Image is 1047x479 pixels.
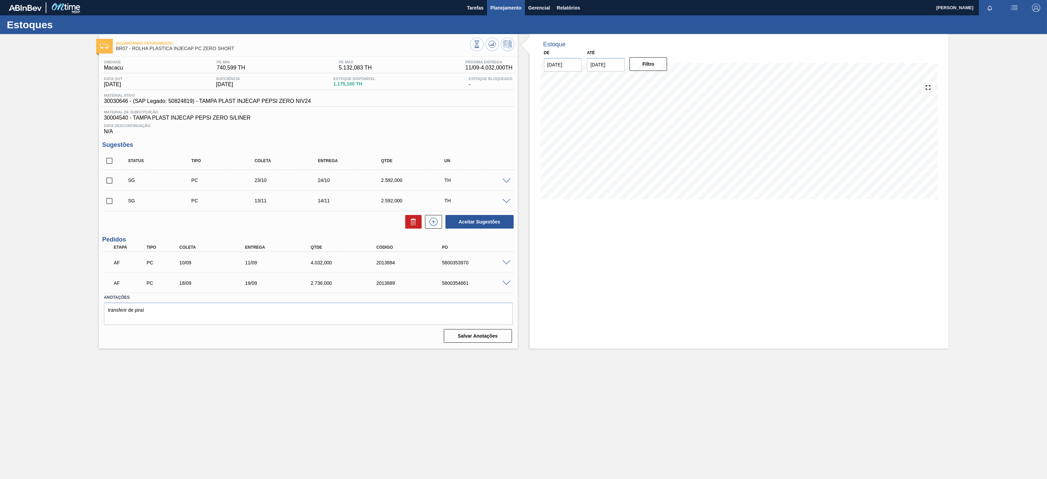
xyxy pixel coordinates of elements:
div: 2013884 [375,260,450,265]
div: Sugestão Criada [126,177,199,183]
span: Data out [104,77,123,81]
div: Entrega [243,245,319,250]
h3: Sugestões [102,141,514,149]
span: 30004540 - TAMPA PLAST INJECAP PEPSI ZERO S/LINER [104,115,513,121]
span: Material ativo [104,93,311,97]
div: Coleta [253,158,326,163]
div: Coleta [178,245,253,250]
span: PE MAX [339,60,372,64]
button: Aceitar Sugestões [445,215,514,229]
span: PE MIN [217,60,245,64]
span: 30030646 - (SAP Legado: 50824819) - TAMPA PLAST INJECAP PEPSI ZERO NIV24 [104,98,311,104]
span: Suficiência [216,77,240,81]
div: Qtde [379,158,452,163]
span: 11/09 - 4.032,000 TH [466,65,513,71]
div: 14/11/2025 [316,198,389,203]
div: Sugestão Criada [126,198,199,203]
p: AF [114,280,147,286]
h1: Estoques [7,21,128,29]
button: Salvar Anotações [444,329,512,343]
div: Nova sugestão [422,215,442,229]
div: Qtde [309,245,385,250]
button: Notificações [979,3,1001,13]
span: Gerencial [528,4,550,12]
div: 2.592,000 [379,177,452,183]
h3: Pedidos [102,236,514,243]
span: [DATE] [216,81,240,88]
p: AF [114,260,147,265]
button: Visão Geral dos Estoques [470,37,484,51]
div: TH [443,177,516,183]
button: Programar Estoque [501,37,514,51]
div: 24/10/2025 [316,177,389,183]
span: Relatórios [557,4,580,12]
img: TNhmsLtSVTkK8tSr43FrP2fwEKptu5GPRR3wAAAABJRU5ErkJggg== [9,5,42,11]
span: 5.132,083 TH [339,65,372,71]
div: N/A [102,121,514,135]
div: Código [375,245,450,250]
div: Etapa [112,245,148,250]
div: UN [443,158,516,163]
span: Estoque Bloqueado [469,77,512,81]
div: 19/09/2025 [243,280,319,286]
div: 13/11/2025 [253,198,326,203]
div: 10/09/2025 [178,260,253,265]
div: 18/09/2025 [178,280,253,286]
span: Macacu [104,65,123,71]
div: 2.592,000 [379,198,452,203]
span: Próxima Entrega [466,60,513,64]
div: - [467,77,514,88]
div: Aceitar Sugestões [442,214,514,229]
label: Até [587,50,595,55]
img: Logout [1032,4,1040,12]
div: 5800353970 [440,260,516,265]
div: Pedido de Compra [189,198,262,203]
span: Tarefas [467,4,484,12]
span: Aguardando Faturamento [116,41,470,45]
textarea: transferir de piraí [104,303,513,325]
div: Tipo [145,245,181,250]
div: Pedido de Compra [189,177,262,183]
div: Tipo [189,158,262,163]
span: Estoque Disponível [333,77,375,81]
div: Aguardando Faturamento [112,276,148,291]
button: Filtro [629,57,667,71]
div: TH [443,198,516,203]
input: dd/mm/yyyy [587,58,625,72]
span: [DATE] [104,81,123,88]
div: 11/09/2025 [243,260,319,265]
div: 23/10/2025 [253,177,326,183]
div: Entrega [316,158,389,163]
span: Material de Substituição [104,110,513,114]
div: Excluir Sugestões [402,215,422,229]
div: Pedido de Compra [145,260,181,265]
div: 2013889 [375,280,450,286]
span: Planejamento [490,4,521,12]
div: Estoque [543,41,566,48]
span: BR07 - ROLHA PLÁSTICA INJECAP PC ZERO SHORT [116,46,470,51]
input: dd/mm/yyyy [544,58,582,72]
div: PO [440,245,516,250]
label: De [544,50,550,55]
div: Aguardando Faturamento [112,255,148,270]
img: Ícone [100,44,109,49]
button: Atualizar Gráfico [485,37,499,51]
img: userActions [1010,4,1018,12]
span: 740,599 TH [217,65,245,71]
div: 5800354661 [440,280,516,286]
div: 2.736,000 [309,280,385,286]
div: 4.032,000 [309,260,385,265]
label: Anotações [104,293,513,303]
span: 1.175,100 TH [333,81,375,87]
div: Pedido de Compra [145,280,181,286]
div: Status [126,158,199,163]
span: Unidade [104,60,123,64]
span: Data Descontinuação [104,124,513,128]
